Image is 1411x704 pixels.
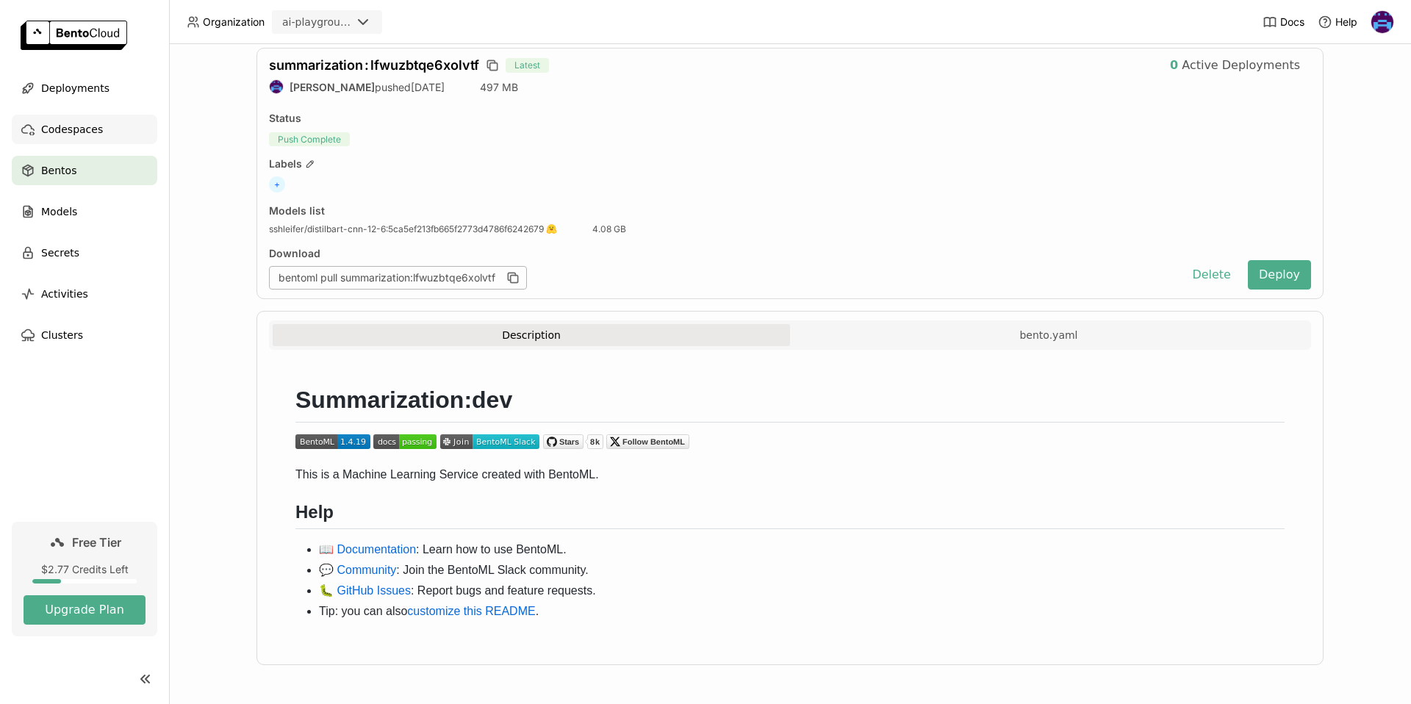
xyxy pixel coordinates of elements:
[506,58,549,73] span: Latest
[269,247,1175,260] div: Download
[12,73,157,103] a: Deployments
[319,541,1285,558] li: : Learn how to use BentoML.
[12,238,157,267] a: Secrets
[295,466,1285,484] p: This is a Machine Learning Service created with BentoML.
[319,603,1285,620] li: Tip: you can also .
[365,57,369,73] span: :
[41,79,109,97] span: Deployments
[543,434,603,449] img: BentoML GitHub Repo
[41,121,103,138] span: Codespaces
[270,80,283,93] img: Andre Williams
[1181,260,1242,290] button: Delete
[545,223,559,236] img: Hugging Face
[319,543,416,556] a: 📖 Documentation
[282,15,351,29] div: ai-playground-workspace
[269,132,350,146] span: Push Complete
[269,157,1311,170] div: Labels
[295,501,1285,529] h2: Help
[1182,58,1300,73] span: Active Deployments
[790,324,1307,346] button: bento.yaml
[41,203,77,220] span: Models
[269,266,527,290] div: bentoml pull summarization:lfwuzbtqe6xolvtf
[295,434,370,449] img: pypi_status
[319,564,396,576] a: 💬 Community
[1371,11,1393,33] img: Andre Williams
[12,156,157,185] a: Bentos
[1335,15,1357,29] span: Help
[72,535,121,550] span: Free Tier
[290,81,375,93] strong: [PERSON_NAME]
[353,15,354,30] input: Selected ai-playground-workspace.
[269,79,445,94] div: pushed
[606,434,689,449] img: Twitter Follow
[269,176,285,193] span: +
[12,197,157,226] a: Models
[269,223,626,235] a: sshleifer/distilbart-cnn-12-6:5ca5ef213fb665f2773d4786f6242679huggingface4.08 GB
[411,81,445,93] span: [DATE]
[440,434,539,449] img: join_slack
[24,595,146,625] button: Upgrade Plan
[269,57,479,73] span: summarization lfwuzbtqe6xolvtf
[269,112,1311,125] div: Status
[319,584,411,597] a: 🐛 GitHub Issues
[295,385,1285,423] h1: Summarization:dev
[1280,15,1304,29] span: Docs
[21,21,127,50] img: logo
[41,326,83,344] span: Clusters
[319,582,1285,600] li: : Report bugs and feature requests.
[373,434,437,449] img: documentation_status
[12,279,157,309] a: Activities
[273,324,790,346] button: Description
[592,223,626,235] span: 4.08 GB
[269,204,325,218] div: Models list
[319,561,1285,579] li: : Join the BentoML Slack community.
[480,81,518,93] span: 497 MB
[1170,58,1178,73] strong: 0
[12,115,157,144] a: Codespaces
[203,15,265,29] span: Organization
[1263,15,1304,29] a: Docs
[1318,15,1357,29] div: Help
[1248,260,1311,290] button: Deploy
[41,244,79,262] span: Secrets
[41,162,76,179] span: Bentos
[12,320,157,350] a: Clusters
[407,605,535,617] a: customize this README
[1159,51,1311,80] button: 0Active Deployments
[269,223,557,235] span: sshleifer/distilbart-cnn-12-6 : 5ca5ef213fb665f2773d4786f6242679
[24,563,146,576] div: $2.77 Credits Left
[12,522,157,636] a: Free Tier$2.77 Credits LeftUpgrade Plan
[41,285,88,303] span: Activities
